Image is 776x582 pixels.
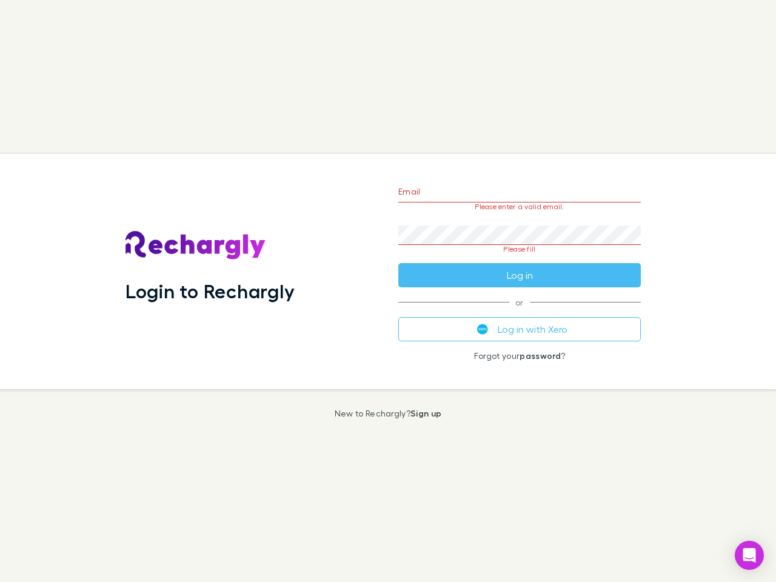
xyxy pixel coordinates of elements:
a: Sign up [410,408,441,418]
img: Xero's logo [477,324,488,335]
button: Log in with Xero [398,317,641,341]
span: or [398,302,641,303]
p: New to Rechargly? [335,409,442,418]
a: password [520,350,561,361]
p: Please enter a valid email. [398,202,641,211]
div: Open Intercom Messenger [735,541,764,570]
h1: Login to Rechargly [125,279,295,303]
p: Please fill [398,245,641,253]
img: Rechargly's Logo [125,231,266,260]
button: Log in [398,263,641,287]
p: Forgot your ? [398,351,641,361]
